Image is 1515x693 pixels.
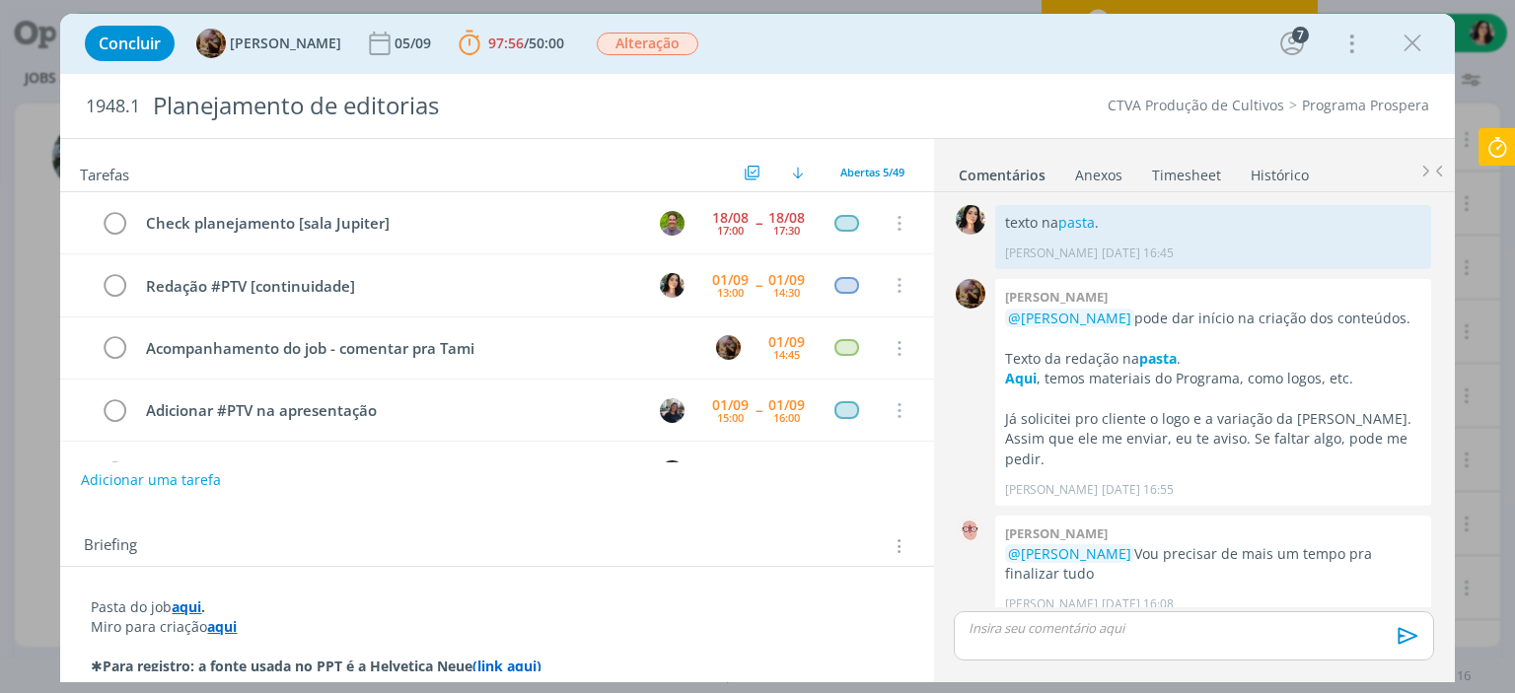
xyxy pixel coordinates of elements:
[60,14,1454,682] div: dialog
[1151,157,1222,185] a: Timesheet
[196,29,341,58] button: A[PERSON_NAME]
[773,225,800,236] div: 17:30
[137,461,641,486] div: Revisão #PTV
[1005,244,1098,262] p: [PERSON_NAME]
[658,208,687,238] button: T
[660,273,685,298] img: T
[472,657,541,675] a: (link aqui)
[1005,349,1421,369] p: Texto da redação na .
[172,597,201,616] a: aqui
[1102,481,1174,499] span: [DATE] 16:55
[201,597,205,616] strong: .
[768,335,805,349] div: 01/09
[596,32,699,56] button: Alteração
[658,395,687,425] button: M
[1075,166,1122,185] div: Anexos
[1005,481,1098,499] p: [PERSON_NAME]
[91,657,902,676] p: ✱
[84,533,137,559] span: Briefing
[137,274,641,299] div: Redação #PTV [continuidade]
[103,657,472,675] strong: Para registro: a fonte usada no PPT é a Helvetica Neue
[80,161,129,184] span: Tarefas
[956,516,985,545] img: A
[768,398,805,412] div: 01/09
[712,273,749,287] div: 01/09
[660,211,685,236] img: T
[773,412,800,423] div: 16:00
[660,460,685,485] img: J
[1005,369,1421,388] p: , temos materiais do Programa, como logos, etc.
[756,278,761,292] span: --
[524,34,529,52] span: /
[1102,595,1174,613] span: [DATE] 16:08
[1005,524,1108,542] b: [PERSON_NAME]
[1250,157,1310,185] a: Histórico
[756,403,761,417] span: --
[1005,309,1421,328] p: pode dar início na criação dos conteúdos.
[773,349,800,360] div: 14:45
[768,211,805,225] div: 18/08
[207,617,237,636] a: aqui
[712,211,749,225] div: 18/08
[80,462,222,498] button: Adicionar uma tarefa
[1005,544,1421,585] p: Vou precisar de mais um tempo pra finalizar tudo
[196,29,226,58] img: A
[712,460,749,474] div: 01/09
[488,34,524,52] span: 97:56
[1008,309,1131,327] span: @[PERSON_NAME]
[1008,544,1131,563] span: @[PERSON_NAME]
[1276,28,1308,59] button: 7
[956,279,985,309] img: A
[792,167,804,178] img: arrow-down.svg
[1005,409,1421,469] p: Já solicitei pro cliente o logo e a variação da [PERSON_NAME]. Assim que ele me enviar, eu te avi...
[86,96,140,117] span: 1948.1
[716,335,741,360] img: A
[658,457,687,487] button: J
[230,36,341,50] span: [PERSON_NAME]
[717,225,744,236] div: 17:00
[956,205,985,235] img: T
[840,165,904,179] span: Abertas 5/49
[1102,244,1174,262] span: [DATE] 16:45
[1302,96,1429,114] a: Programa Prospera
[144,82,861,130] div: Planejamento de editorias
[137,336,697,361] div: Acompanhamento do job - comentar pra Tami
[756,216,761,230] span: --
[658,270,687,300] button: T
[137,398,641,423] div: Adicionar #PTV na apresentação
[717,412,744,423] div: 15:00
[1005,213,1421,233] p: texto na .
[1292,27,1309,43] div: 7
[1005,288,1108,306] b: [PERSON_NAME]
[717,287,744,298] div: 13:00
[597,33,698,55] span: Alteração
[768,273,805,287] div: 01/09
[1139,349,1177,368] a: pasta
[137,211,641,236] div: Check planejamento [sala Jupiter]
[99,35,161,51] span: Concluir
[768,460,805,474] div: 01/09
[1005,369,1037,387] a: Aqui
[1108,96,1284,114] a: CTVA Produção de Cultivos
[85,26,175,61] button: Concluir
[773,287,800,298] div: 14:30
[395,36,435,50] div: 05/09
[454,28,569,59] button: 97:56/50:00
[714,333,744,363] button: A
[529,34,564,52] span: 50:00
[91,617,902,637] p: Miro para criação
[660,398,685,423] img: M
[958,157,1046,185] a: Comentários
[1005,595,1098,613] p: [PERSON_NAME]
[1058,213,1095,232] a: pasta
[712,398,749,412] div: 01/09
[91,597,902,617] p: Pasta do job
